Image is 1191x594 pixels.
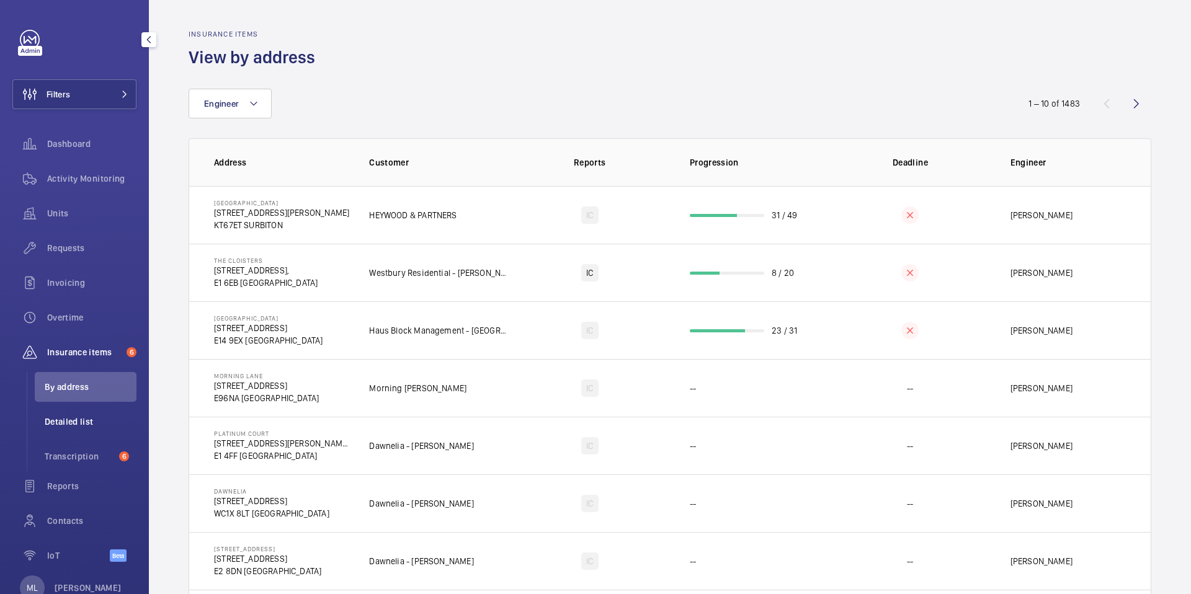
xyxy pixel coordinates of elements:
[45,381,136,393] span: By address
[369,209,457,221] p: HEYWOOD & PARTNERS
[369,555,473,567] p: Dawnelia - [PERSON_NAME]
[47,311,136,324] span: Overtime
[519,156,661,169] p: Reports
[47,88,70,100] span: Filters
[690,440,696,452] p: --
[214,437,349,450] p: [STREET_ADDRESS][PERSON_NAME],
[127,347,136,357] span: 6
[772,209,797,221] p: 31 / 49
[581,379,598,397] div: IC
[45,415,136,428] span: Detailed list
[189,89,272,118] button: Engineer
[369,156,509,169] p: Customer
[214,552,321,565] p: [STREET_ADDRESS]
[1010,156,1126,169] p: Engineer
[27,582,38,594] p: ML
[1010,440,1073,452] p: [PERSON_NAME]
[47,277,136,289] span: Invoicing
[907,555,913,567] p: --
[214,487,329,495] p: Dawnelia
[47,515,136,527] span: Contacts
[45,450,114,463] span: Transcription
[119,451,129,461] span: 6
[47,549,110,562] span: IoT
[214,430,349,437] p: Platinum Court
[369,324,509,337] p: Haus Block Management - [GEOGRAPHIC_DATA]
[214,565,321,577] p: E2 8DN [GEOGRAPHIC_DATA]
[47,480,136,492] span: Reports
[369,267,509,279] p: Westbury Residential - [PERSON_NAME]
[1010,382,1073,394] p: [PERSON_NAME]
[214,379,319,392] p: [STREET_ADDRESS]
[47,172,136,185] span: Activity Monitoring
[907,497,913,510] p: --
[47,138,136,150] span: Dashboard
[47,207,136,219] span: Units
[369,440,473,452] p: Dawnelia - [PERSON_NAME]
[204,99,239,109] span: Engineer
[839,156,981,169] p: Deadline
[1010,324,1073,337] p: [PERSON_NAME]
[1010,555,1073,567] p: [PERSON_NAME]
[1010,497,1073,510] p: [PERSON_NAME]
[581,206,598,224] div: IC
[581,437,598,454] div: IC
[214,314,323,322] p: [GEOGRAPHIC_DATA]
[214,206,349,219] p: [STREET_ADDRESS][PERSON_NAME]
[581,552,598,570] div: IC
[1028,97,1080,110] div: 1 – 10 of 1483
[214,277,318,289] p: E1 6EB [GEOGRAPHIC_DATA]
[581,495,598,512] div: IC
[12,79,136,109] button: Filters
[214,219,349,231] p: KT67ET SURBITON
[772,267,794,279] p: 8 / 20
[55,582,122,594] p: [PERSON_NAME]
[189,46,323,69] h1: View by address
[214,156,349,169] p: Address
[214,495,329,507] p: [STREET_ADDRESS]
[214,507,329,520] p: WC1X 8LT [GEOGRAPHIC_DATA]
[47,242,136,254] span: Requests
[690,156,830,169] p: Progression
[369,382,466,394] p: Morning [PERSON_NAME]
[214,392,319,404] p: E96NA [GEOGRAPHIC_DATA]
[907,382,913,394] p: --
[690,497,696,510] p: --
[214,372,319,379] p: Morning Lane
[214,545,321,552] p: [STREET_ADDRESS]
[214,450,349,462] p: E1 4FF [GEOGRAPHIC_DATA]
[907,440,913,452] p: --
[1010,267,1073,279] p: [PERSON_NAME]
[690,382,696,394] p: --
[1010,209,1073,221] p: [PERSON_NAME]
[110,549,127,562] span: Beta
[47,346,122,358] span: Insurance items
[214,334,323,347] p: E14 9EX [GEOGRAPHIC_DATA]
[214,264,318,277] p: [STREET_ADDRESS],
[214,322,323,334] p: [STREET_ADDRESS]
[369,497,473,510] p: Dawnelia - [PERSON_NAME]
[581,264,598,281] div: IC
[581,322,598,339] div: IC
[214,257,318,264] p: The Cloisters
[772,324,797,337] p: 23 / 31
[214,199,349,206] p: [GEOGRAPHIC_DATA]
[189,30,323,38] h2: Insurance items
[690,555,696,567] p: --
